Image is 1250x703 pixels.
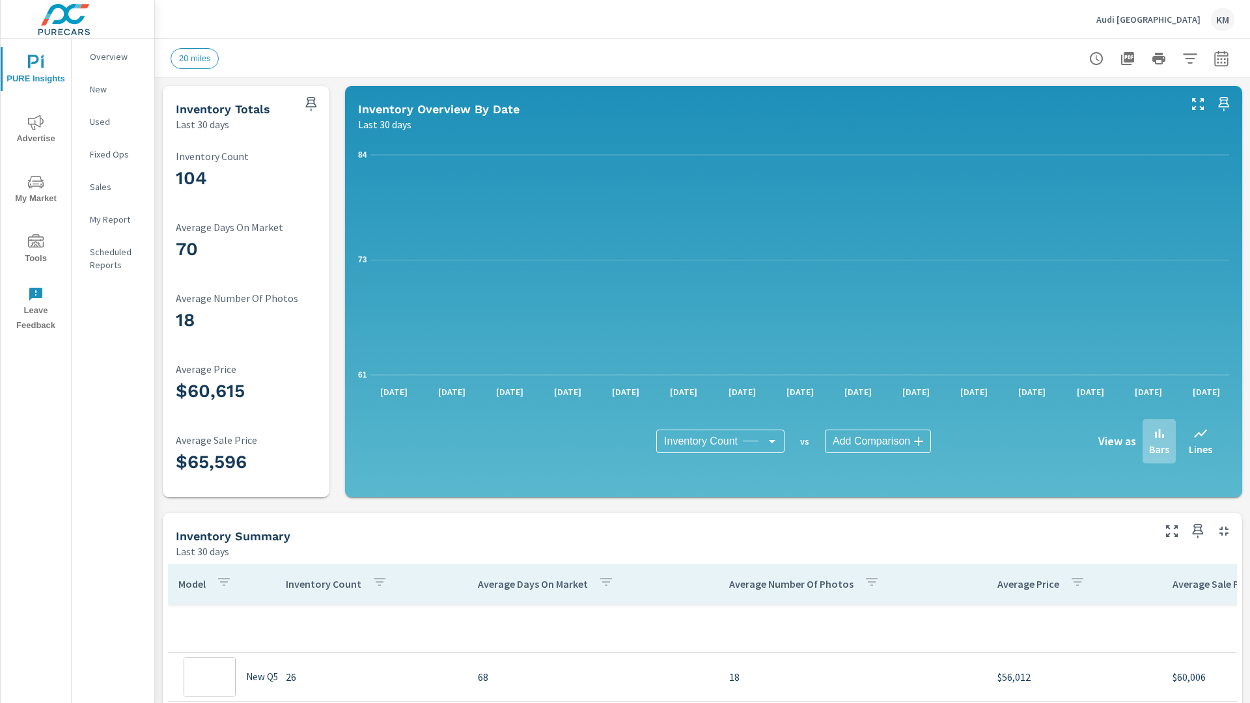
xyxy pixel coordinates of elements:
[1,39,71,338] div: nav menu
[1068,385,1113,398] p: [DATE]
[1149,441,1169,457] p: Bars
[1126,385,1171,398] p: [DATE]
[951,385,997,398] p: [DATE]
[835,385,881,398] p: [DATE]
[545,385,590,398] p: [DATE]
[1009,385,1055,398] p: [DATE]
[429,385,475,398] p: [DATE]
[1187,94,1208,115] button: Make Fullscreen
[176,102,270,116] h5: Inventory Totals
[719,385,765,398] p: [DATE]
[1214,94,1234,115] span: Save this to your personalized report
[1146,46,1172,72] button: Print Report
[729,577,854,590] p: Average Number Of Photos
[246,671,278,683] p: New Q5
[5,234,67,266] span: Tools
[178,577,206,590] p: Model
[785,435,825,447] p: vs
[176,434,348,446] p: Average Sale Price
[358,370,367,379] text: 61
[72,79,154,99] div: New
[72,112,154,131] div: Used
[1161,521,1182,542] button: Make Fullscreen
[90,213,144,226] p: My Report
[301,94,322,115] span: Save this to your personalized report
[1115,46,1141,72] button: "Export Report to PDF"
[1189,441,1212,457] p: Lines
[5,115,67,146] span: Advertise
[656,430,785,453] div: Inventory Count
[833,435,910,448] span: Add Comparison
[176,117,229,132] p: Last 30 days
[176,363,348,375] p: Average Price
[358,255,367,264] text: 73
[1214,521,1234,542] button: Minimize Widget
[286,669,457,685] p: 26
[90,83,144,96] p: New
[5,55,67,87] span: PURE Insights
[5,286,67,333] span: Leave Feedback
[661,385,706,398] p: [DATE]
[997,577,1059,590] p: Average Price
[72,177,154,197] div: Sales
[90,180,144,193] p: Sales
[777,385,823,398] p: [DATE]
[176,292,348,304] p: Average Number Of Photos
[1208,46,1234,72] button: Select Date Range
[478,577,588,590] p: Average Days On Market
[72,210,154,229] div: My Report
[478,669,708,685] p: 68
[825,430,931,453] div: Add Comparison
[72,145,154,164] div: Fixed Ops
[176,150,348,162] p: Inventory Count
[487,385,533,398] p: [DATE]
[358,150,367,159] text: 84
[90,245,144,271] p: Scheduled Reports
[1184,385,1229,398] p: [DATE]
[893,385,939,398] p: [DATE]
[90,115,144,128] p: Used
[1177,46,1203,72] button: Apply Filters
[997,669,1152,685] p: $56,012
[171,53,218,63] span: 20 miles
[90,50,144,63] p: Overview
[1187,521,1208,542] span: Save this to your personalized report
[176,309,348,331] h3: 18
[358,102,520,116] h5: Inventory Overview By Date
[176,529,290,543] h5: Inventory Summary
[358,117,411,132] p: Last 30 days
[90,148,144,161] p: Fixed Ops
[176,451,348,473] h3: $65,596
[1096,14,1201,25] p: Audi [GEOGRAPHIC_DATA]
[176,221,348,233] p: Average Days On Market
[603,385,648,398] p: [DATE]
[371,385,417,398] p: [DATE]
[176,544,229,559] p: Last 30 days
[5,174,67,206] span: My Market
[72,242,154,275] div: Scheduled Reports
[286,577,361,590] p: Inventory Count
[72,47,154,66] div: Overview
[1211,8,1234,31] div: KM
[176,167,348,189] h3: 104
[664,435,738,448] span: Inventory Count
[729,669,977,685] p: 18
[176,238,348,260] h3: 70
[176,380,348,402] h3: $60,615
[1098,435,1136,448] h6: View as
